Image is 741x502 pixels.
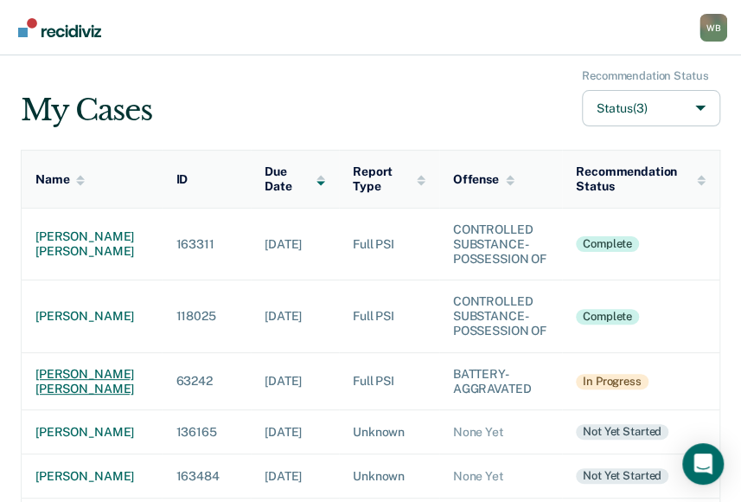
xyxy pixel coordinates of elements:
td: 163484 [162,454,251,499]
td: Unknown [339,454,439,499]
div: CONTROLLED SUBSTANCE-POSSESSION OF [453,222,548,266]
div: Not yet started [576,424,668,440]
td: 118025 [162,280,251,352]
td: Full PSI [339,208,439,280]
div: Complete [576,309,639,325]
div: [PERSON_NAME] [PERSON_NAME] [35,367,148,396]
td: Unknown [339,410,439,454]
div: None Yet [453,469,548,484]
img: Recidiviz [18,18,101,37]
div: None Yet [453,425,548,440]
div: Recommendation Status [582,69,708,83]
div: Offense [453,172,514,187]
td: Full PSI [339,352,439,410]
td: 63242 [162,352,251,410]
div: Not yet started [576,468,668,484]
td: [DATE] [251,410,339,454]
button: Status(3) [582,90,720,127]
div: [PERSON_NAME] [35,309,148,324]
div: Recommendation Status [576,164,706,194]
div: [PERSON_NAME] [35,425,148,440]
div: Open Intercom Messenger [682,443,724,485]
div: [PERSON_NAME] [PERSON_NAME] [35,229,148,259]
div: Due Date [265,164,325,194]
div: Complete [576,236,639,252]
td: 163311 [162,208,251,280]
td: 136165 [162,410,251,454]
td: [DATE] [251,208,339,280]
div: CONTROLLED SUBSTANCE-POSSESSION OF [453,294,548,338]
td: [DATE] [251,280,339,352]
div: [PERSON_NAME] [35,469,148,484]
div: BATTERY-AGGRAVATED [453,367,548,396]
td: [DATE] [251,454,339,499]
div: In Progress [576,374,648,389]
td: Full PSI [339,280,439,352]
button: Profile dropdown button [699,14,727,42]
div: My Cases [21,93,151,128]
div: Name [35,172,85,187]
div: W B [699,14,727,42]
div: ID [176,172,188,187]
div: Report Type [353,164,425,194]
td: [DATE] [251,352,339,410]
